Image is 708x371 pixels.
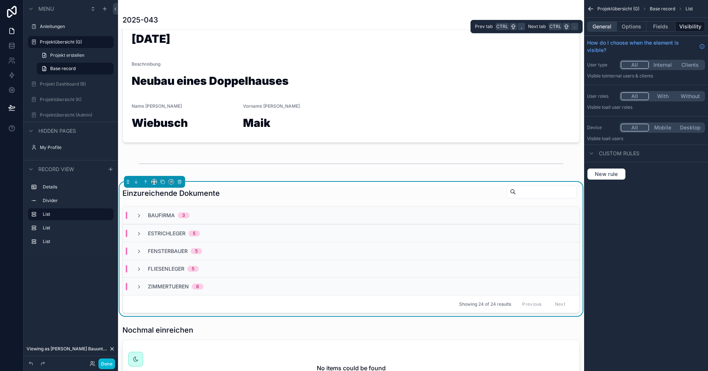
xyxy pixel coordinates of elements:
[587,39,705,54] a: How do I choose when the element is visible?
[148,265,184,273] span: Fliesenleger
[43,184,111,190] label: Details
[572,24,577,30] span: .
[475,24,493,30] span: Prev tab
[587,125,617,131] label: Device
[587,136,705,142] p: Visible to
[40,81,112,87] label: Projekt Dashboard (B)
[43,239,111,245] label: List
[649,92,677,100] button: With
[182,212,185,218] div: 3
[195,248,198,254] div: 5
[43,198,111,204] label: Divider
[606,104,632,110] span: All user roles
[122,15,158,25] h1: 2025-043
[686,6,693,12] span: List
[621,61,649,69] button: All
[37,49,114,61] a: Projekt erstellen
[587,73,705,79] p: Visible to
[676,21,705,32] button: Visibility
[549,23,562,30] span: Ctrl
[621,124,649,132] button: All
[38,166,74,173] span: Record view
[606,136,623,141] span: all users
[676,61,704,69] button: Clients
[196,284,199,289] div: 6
[528,24,546,30] span: Next tab
[617,21,646,32] button: Options
[496,23,509,30] span: Ctrl
[43,225,111,231] label: List
[148,247,188,255] span: Fensterbauer
[587,104,705,110] p: Visible to
[27,346,109,352] span: Viewing as [PERSON_NAME] Bauunternehmen GmbH
[98,358,115,369] button: Done
[599,150,639,157] span: Custom rules
[148,283,189,290] span: Zimmertueren
[676,92,704,100] button: Without
[646,21,676,32] button: Fields
[148,212,175,219] span: Baufirma
[597,6,639,12] span: Projektübersicht (G)
[122,188,220,198] h1: Einzureichende Dokumente
[606,73,653,79] span: Internal users & clients
[40,24,112,30] label: Anleitungen
[43,211,108,217] label: List
[40,39,109,45] label: Projektübersicht (G)
[587,39,696,54] span: How do I choose when the element is visible?
[40,112,112,118] label: Projektübersicht (Admin)
[192,266,194,272] div: 5
[676,124,704,132] button: Desktop
[24,178,118,255] div: scrollable content
[148,230,185,237] span: Estrichleger
[37,63,114,74] a: Base record
[649,124,677,132] button: Mobile
[587,62,617,68] label: User type
[621,92,649,100] button: All
[38,127,76,135] span: Hidden pages
[40,97,112,103] label: Projektübersicht (K)
[518,24,524,30] span: ,
[50,66,76,72] span: Base record
[587,21,617,32] button: General
[38,5,54,13] span: Menu
[40,145,112,150] label: My Profile
[459,301,511,307] span: Showing 24 of 24 results
[587,168,626,180] button: New rule
[592,171,621,177] span: New rule
[649,61,677,69] button: Internal
[587,93,617,99] label: User roles
[50,52,84,58] span: Projekt erstellen
[650,6,675,12] span: Base record
[193,230,195,236] div: 5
